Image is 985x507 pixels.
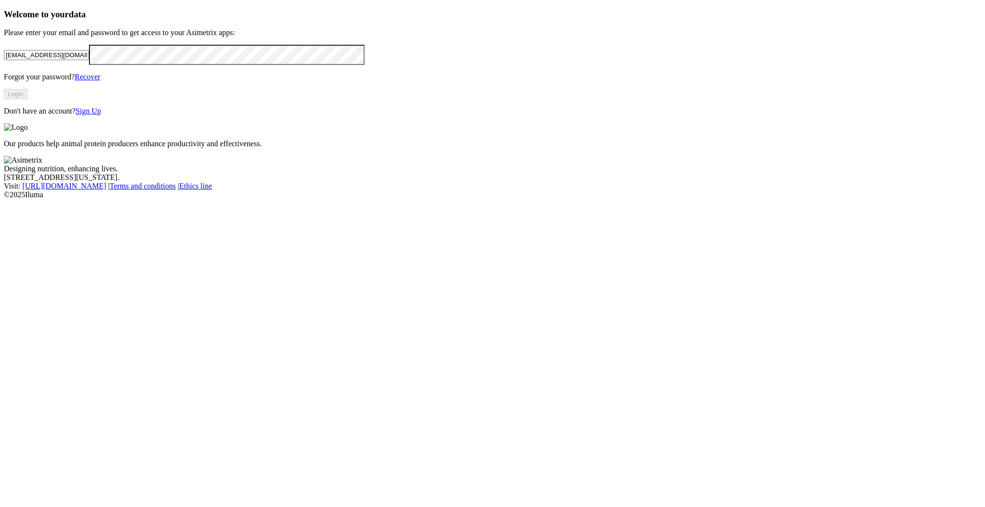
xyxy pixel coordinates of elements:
p: Forgot your password? [4,73,981,81]
p: Our products help animal protein producers enhance productivity and effectiveness. [4,139,981,148]
div: [STREET_ADDRESS][US_STATE]. [4,173,981,182]
span: data [69,9,86,19]
p: Please enter your email and password to get access to your Asimetrix apps: [4,28,981,37]
img: Logo [4,123,28,132]
a: Ethics line [179,182,212,190]
div: Designing nutrition, enhancing lives. [4,165,981,173]
div: Visit : | | [4,182,981,190]
h3: Welcome to your [4,9,981,20]
a: Recover [75,73,100,81]
div: © 2025 Iluma [4,190,981,199]
p: Don't have an account? [4,107,981,115]
input: Your email [4,50,89,60]
img: Asimetrix [4,156,42,165]
button: Login [4,89,27,99]
a: Sign Up [76,107,101,115]
a: Terms and conditions [110,182,176,190]
a: [URL][DOMAIN_NAME] [23,182,106,190]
